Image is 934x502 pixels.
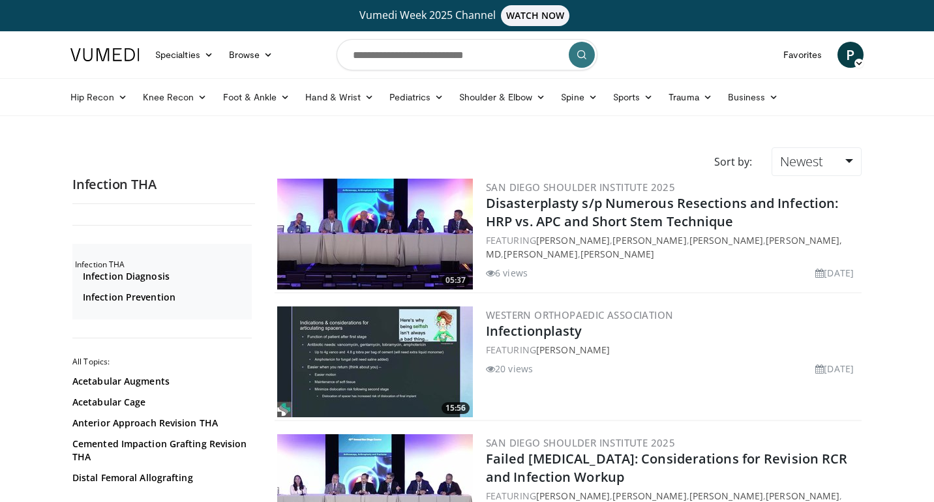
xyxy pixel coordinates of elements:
[815,266,854,280] li: [DATE]
[689,234,763,246] a: [PERSON_NAME]
[780,153,823,170] span: Newest
[612,234,686,246] a: [PERSON_NAME]
[486,436,675,449] a: San Diego Shoulder Institute 2025
[501,5,570,26] span: WATCH NOW
[72,417,249,430] a: Anterior Approach Revision THA
[297,84,382,110] a: Hand & Wrist
[536,344,610,356] a: [PERSON_NAME]
[70,48,140,61] img: VuMedi Logo
[704,147,762,176] div: Sort by:
[63,84,135,110] a: Hip Recon
[486,322,582,340] a: Infectionplasty
[72,396,249,409] a: Acetabular Cage
[612,490,686,502] a: [PERSON_NAME]
[442,274,470,286] span: 05:37
[72,471,249,484] a: Distal Femoral Allografting
[147,42,221,68] a: Specialties
[382,84,451,110] a: Pediatrics
[536,490,610,502] a: [PERSON_NAME]
[766,490,839,502] a: [PERSON_NAME]
[486,233,859,261] div: FEATURING , , , , ,
[215,84,298,110] a: Foot & Ankle
[83,270,249,283] a: Infection Diagnosis
[72,357,252,367] h2: All Topics:
[553,84,605,110] a: Spine
[486,194,838,230] a: Disasterplasty s/p Numerous Resections and Infection: HRP vs. APC and Short Stem Technique
[72,437,249,464] a: Cemented Impaction Grafting Revision THA
[486,362,533,376] li: 20 views
[486,266,528,280] li: 6 views
[776,42,830,68] a: Favorites
[815,362,854,376] li: [DATE]
[277,306,473,417] a: 15:56
[720,84,787,110] a: Business
[72,375,249,388] a: Acetabular Augments
[605,84,661,110] a: Sports
[451,84,553,110] a: Shoulder & Elbow
[689,490,763,502] a: [PERSON_NAME]
[486,450,847,486] a: Failed [MEDICAL_DATA]: Considerations for Revision RCR and Infection Workup
[486,308,673,321] a: Western Orthopaedic Association
[772,147,862,176] a: Newest
[72,176,255,193] h2: Infection THA
[277,179,473,289] a: 05:37
[580,248,654,260] a: [PERSON_NAME]
[442,402,470,414] span: 15:56
[75,259,252,270] h2: Infection THA
[337,39,597,70] input: Search topics, interventions
[72,5,862,26] a: Vumedi Week 2025 ChannelWATCH NOW
[504,248,577,260] a: [PERSON_NAME]
[486,343,859,357] div: FEATURING
[837,42,864,68] a: P
[536,234,610,246] a: [PERSON_NAME]
[277,179,473,289] img: 7b57f22c-5213-4bef-a05f-3dadd91a2327.300x170_q85_crop-smart_upscale.jpg
[83,291,249,304] a: Infection Prevention
[221,42,281,68] a: Browse
[277,306,473,417] img: defd2617-4ce0-4acc-beac-5c3ab10912bf.300x170_q85_crop-smart_upscale.jpg
[135,84,215,110] a: Knee Recon
[661,84,720,110] a: Trauma
[486,181,675,194] a: San Diego Shoulder Institute 2025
